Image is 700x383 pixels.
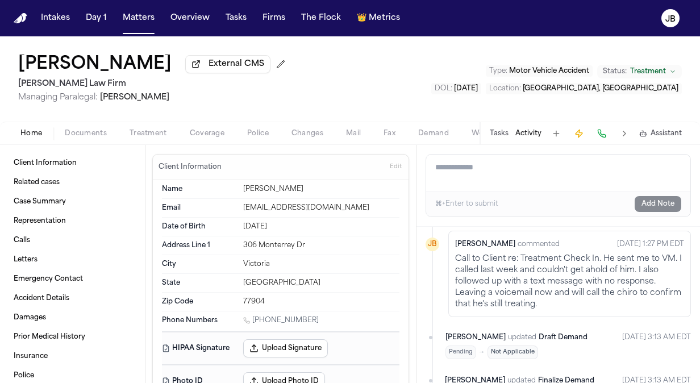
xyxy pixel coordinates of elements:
span: updated [508,332,536,343]
button: Edit Location: Victoria, TX [486,83,682,94]
button: Matters [118,8,159,28]
div: [EMAIL_ADDRESS][DOMAIN_NAME] [243,203,399,213]
time: August 26, 2025 at 2:13 AM [622,332,691,359]
a: Case Summary [9,193,136,211]
a: Call 1 (361) 484-0339 [243,316,319,325]
dt: Name [162,185,236,194]
span: Home [20,129,42,138]
dt: Zip Code [162,297,236,306]
span: Police [247,129,269,138]
button: Edit [386,158,405,176]
button: Day 1 [81,8,111,28]
div: Call to Client re: Treatment Check In. He sent me to VM. I called last week and couldn't get ahol... [455,253,684,310]
span: Treatment [630,67,666,76]
span: Workspaces [472,129,515,138]
button: Intakes [36,8,74,28]
dt: Email [162,203,236,213]
button: Overview [166,8,214,28]
span: Not Applicable [488,345,538,359]
span: Status: [603,67,627,76]
span: Fax [384,129,395,138]
span: Managing Paralegal: [18,93,98,102]
span: Treatment [130,129,167,138]
span: Mail [346,129,361,138]
a: Client Information [9,154,136,172]
div: JB [426,238,439,251]
h1: [PERSON_NAME] [18,55,172,75]
dt: Date of Birth [162,222,236,231]
div: 77904 [243,297,399,306]
dt: HIPAA Signature [162,339,236,357]
span: Pending [445,345,476,359]
a: Damages [9,309,136,327]
button: Assistant [639,129,682,138]
div: ⌘+Enter to submit [435,199,498,209]
button: The Flock [297,8,345,28]
span: [PERSON_NAME] [100,93,169,102]
a: Emergency Contact [9,270,136,288]
button: Create Immediate Task [571,126,587,141]
button: Upload Signature [243,339,328,357]
span: [GEOGRAPHIC_DATA], [GEOGRAPHIC_DATA] [523,85,678,92]
span: Draft Demand [539,334,587,341]
button: Firms [258,8,290,28]
span: Edit [390,163,402,171]
span: Changes [291,129,323,138]
span: Demand [418,129,449,138]
div: 306 Monterrey Dr [243,241,399,250]
button: Edit Type: Motor Vehicle Accident [486,65,593,77]
span: → [478,348,485,357]
span: Coverage [190,129,224,138]
button: Tasks [490,129,509,138]
button: crownMetrics [352,8,405,28]
a: Insurance [9,347,136,365]
a: Calls [9,231,136,249]
span: commented [518,239,560,250]
span: External CMS [209,59,264,70]
dt: City [162,260,236,269]
button: Add Task [548,126,564,141]
button: Edit matter name [18,55,172,75]
a: Accident Details [9,289,136,307]
span: Motor Vehicle Accident [509,68,589,74]
button: External CMS [185,55,270,73]
button: Tasks [221,8,251,28]
button: Edit DOL: 2025-06-03 [431,83,481,94]
div: [DATE] [243,222,399,231]
span: Location : [489,85,521,92]
h3: Client Information [156,163,224,172]
span: DOL : [435,85,452,92]
span: Phone Numbers [162,316,218,325]
dt: State [162,278,236,288]
button: Add Note [635,196,681,212]
span: Documents [65,129,107,138]
span: Type : [489,68,507,74]
span: [DATE] [454,85,478,92]
div: [PERSON_NAME] [243,185,399,194]
a: Related cases [9,173,136,191]
h2: [PERSON_NAME] Law Firm [18,77,290,91]
div: Victoria [243,260,399,269]
a: Letters [9,251,136,269]
a: Draft Demand [539,332,587,343]
span: [PERSON_NAME] [455,239,515,250]
img: Finch Logo [14,13,27,24]
a: Representation [9,212,136,230]
time: August 26, 2025 at 12:27 PM [617,238,684,251]
button: Activity [515,129,541,138]
div: [GEOGRAPHIC_DATA] [243,278,399,288]
span: Assistant [651,129,682,138]
dt: Address Line 1 [162,241,236,250]
a: Prior Medical History [9,328,136,346]
span: [PERSON_NAME] [445,332,506,343]
button: Change status from Treatment [597,65,682,78]
button: Make a Call [594,126,610,141]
